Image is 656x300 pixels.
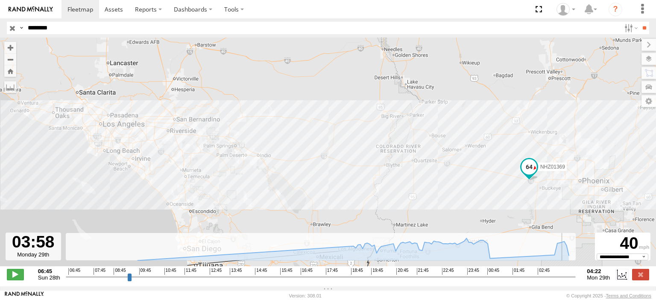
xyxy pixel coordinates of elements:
[184,268,196,275] span: 11:45
[68,268,80,275] span: 06:45
[596,234,649,253] div: 40
[351,268,363,275] span: 18:45
[139,268,151,275] span: 09:45
[114,268,126,275] span: 08:45
[4,81,16,93] label: Measure
[540,163,565,169] span: NHZ01369
[371,268,383,275] span: 19:45
[442,268,454,275] span: 22:45
[4,53,16,65] button: Zoom out
[487,268,499,275] span: 00:45
[210,268,222,275] span: 12:45
[538,268,550,275] span: 02:45
[587,268,610,274] strong: 04:22
[289,293,322,298] div: Version: 308.01
[5,291,44,300] a: Visit our Website
[280,268,292,275] span: 15:45
[255,268,267,275] span: 14:45
[553,3,578,16] div: Zulema McIntosch
[38,268,60,274] strong: 06:45
[606,293,651,298] a: Terms and Conditions
[632,269,649,280] label: Close
[609,3,622,16] i: ?
[326,268,338,275] span: 17:45
[641,95,656,107] label: Map Settings
[7,269,24,280] label: Play/Stop
[621,22,639,34] label: Search Filter Options
[38,274,60,281] span: Sun 28th Sep 2025
[512,268,524,275] span: 01:45
[467,268,479,275] span: 23:45
[301,268,313,275] span: 16:45
[164,268,176,275] span: 10:45
[4,42,16,53] button: Zoom in
[94,268,105,275] span: 07:45
[396,268,408,275] span: 20:45
[230,268,242,275] span: 13:45
[9,6,53,12] img: rand-logo.svg
[18,22,25,34] label: Search Query
[4,65,16,77] button: Zoom Home
[566,293,651,298] div: © Copyright 2025 -
[587,274,610,281] span: Mon 29th Sep 2025
[417,268,429,275] span: 21:45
